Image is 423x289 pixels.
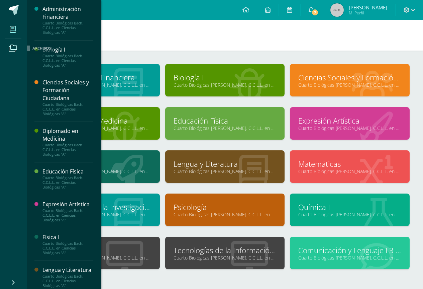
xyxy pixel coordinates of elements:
a: Tecnologías de la Información y la Comunicación I [174,245,277,256]
a: Cuarto Biológicas [PERSON_NAME]. C.C.L.L. en Ciencias Biológicas "A" [174,211,277,218]
a: Comunicación y Lenguaje L3 Inglés [298,245,401,256]
div: Cuarto Biológicas Bach. C.C.L.L. en Ciencias Biológicas "A" [42,143,93,157]
a: Química I [298,202,401,212]
a: Ciencias Sociales y Formación CiudadanaCuarto Biológicas Bach. C.C.L.L. en Ciencias Biológicas "A" [42,79,93,116]
div: Cuarto Biológicas Bach. C.C.L.L. en Ciencias Biológicas "A" [42,274,93,288]
div: Cuarto Biológicas Bach. C.C.L.L. en Ciencias Biológicas "A" [42,21,93,35]
div: Cuarto Biológicas Bach. C.C.L.L. en Ciencias Biológicas "A" [42,208,93,222]
a: Lengua y LiteraturaCuarto Biológicas Bach. C.C.L.L. en Ciencias Biológicas "A" [42,266,93,288]
a: Ciencias Sociales y Formación Ciudadana [298,72,401,83]
div: Administración Financiera [42,5,93,21]
a: Cuarto Biológicas [PERSON_NAME]. C.C.L.L. en Ciencias Biológicas "A" [298,82,401,88]
div: Cuarto Biológicas Bach. C.C.L.L. en Ciencias Biológicas "A" [42,175,93,190]
img: 45x45 [330,3,344,17]
a: Educación Física [174,116,277,126]
a: Lengua y Literatura [174,159,277,169]
a: Cuarto Biológicas [PERSON_NAME]. C.C.L.L. en Ciencias Biológicas "A" [174,255,277,261]
div: Educación Física [42,168,93,175]
div: Lengua y Literatura [42,266,93,274]
a: Cuarto Biológicas [PERSON_NAME]. C.C.L.L. en Ciencias Biológicas "A" [174,82,277,88]
a: Física ICuarto Biológicas Bach. C.C.L.L. en Ciencias Biológicas "A" [42,233,93,255]
span: 7 [311,9,319,16]
a: Administración FinancieraCuarto Biológicas Bach. C.C.L.L. en Ciencias Biológicas "A" [42,5,93,35]
div: Física I [42,233,93,241]
a: Matemáticas [298,159,401,169]
div: Expresión Artística [42,201,93,208]
div: Cuarto Biológicas Bach. C.C.L.L. en Ciencias Biológicas "A" [42,54,93,68]
div: Archivos [32,46,51,51]
a: Cuarto Biológicas [PERSON_NAME]. C.C.L.L. en Ciencias Biológicas "A" [298,211,401,218]
a: Cuarto Biológicas [PERSON_NAME]. C.C.L.L. en Ciencias Biológicas "A" [174,125,277,131]
div: Cuarto Biológicas Bach. C.C.L.L. en Ciencias Biológicas "A" [42,102,93,116]
a: Expresión Artística [298,116,401,126]
a: Diplomado en MedicinaCuarto Biológicas Bach. C.C.L.L. en Ciencias Biológicas "A" [42,127,93,157]
a: Cuarto Biológicas [PERSON_NAME]. C.C.L.L. en Ciencias Biológicas "A" [174,168,277,174]
a: Cuarto Biológicas [PERSON_NAME]. C.C.L.L. en Ciencias Biológicas "A" [298,168,401,174]
a: Cuarto Biológicas [PERSON_NAME]. C.C.L.L. en Ciencias Biológicas "A" [298,125,401,131]
div: Diplomado en Medicina [42,127,93,143]
a: Educación FísicaCuarto Biológicas Bach. C.C.L.L. en Ciencias Biológicas "A" [42,168,93,190]
div: Cuarto Biológicas Bach. C.C.L.L. en Ciencias Biológicas "A" [42,241,93,255]
span: [PERSON_NAME] [349,4,387,11]
a: Biología I [174,72,277,83]
a: Cuarto Biológicas [PERSON_NAME]. C.C.L.L. en Ciencias Biológicas "LEVEL 4" [298,255,401,261]
span: Mi Perfil [349,10,387,16]
a: Biología ICuarto Biológicas Bach. C.C.L.L. en Ciencias Biológicas "A" [42,46,93,68]
div: Biología I [42,46,93,54]
a: Expresión ArtísticaCuarto Biológicas Bach. C.C.L.L. en Ciencias Biológicas "A" [42,201,93,222]
a: Psicología [174,202,277,212]
div: Ciencias Sociales y Formación Ciudadana [42,79,93,102]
